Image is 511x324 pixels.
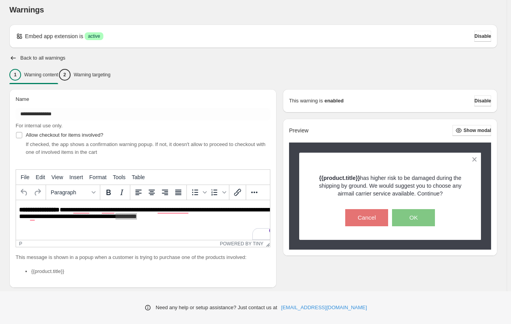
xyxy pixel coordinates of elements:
[145,186,158,199] button: Align center
[16,96,29,102] span: Name
[281,304,367,312] a: [EMAIL_ADDRESS][DOMAIN_NAME]
[26,141,266,155] span: If checked, the app shows a confirmation warning popup. If not, it doesn't allow to proceed to ch...
[24,72,58,78] p: Warning content
[18,186,31,199] button: Undo
[59,69,71,81] div: 2
[474,95,491,106] button: Disable
[208,186,227,199] div: Numbered list
[113,174,126,180] span: Tools
[31,268,270,275] li: {{product.title}}
[9,5,44,14] span: Warnings
[59,67,110,83] button: 2Warning targeting
[88,33,100,39] span: active
[345,209,388,226] button: Cancel
[69,174,83,180] span: Insert
[474,98,491,104] span: Disable
[20,55,66,61] h2: Back to all warnings
[31,186,44,199] button: Redo
[188,186,208,199] div: Bullet list
[220,241,264,247] a: Powered by Tiny
[74,72,110,78] p: Warning targeting
[16,200,270,240] iframe: Rich Text Area
[474,33,491,39] span: Disable
[248,186,261,199] button: More...
[16,254,270,261] p: This message is shown in a popup when a customer is trying to purchase one of the products involved:
[463,127,491,134] span: Show modal
[452,125,491,136] button: Show modal
[36,174,45,180] span: Edit
[172,186,185,199] button: Justify
[48,186,98,199] button: Formats
[313,174,468,197] p: has higher risk to be damaged during the shipping by ground. We would suggest you to choose any a...
[51,189,89,195] span: Paragraph
[263,240,270,247] div: Resize
[51,174,63,180] span: View
[26,132,103,138] span: Allow checkout for items involved?
[9,69,21,81] div: 1
[289,127,309,134] h2: Preview
[21,174,30,180] span: File
[319,175,360,181] strong: {{product.title}}
[325,97,344,105] strong: enabled
[132,174,145,180] span: Table
[392,209,435,226] button: OK
[19,241,22,247] div: p
[132,186,145,199] button: Align left
[115,186,128,199] button: Italic
[231,186,244,199] button: Insert/edit link
[9,67,58,83] button: 1Warning content
[158,186,172,199] button: Align right
[89,174,106,180] span: Format
[102,186,115,199] button: Bold
[474,31,491,42] button: Disable
[25,32,83,40] p: Embed app extension is
[289,97,323,105] p: This warning is
[16,123,62,129] span: For internal use only.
